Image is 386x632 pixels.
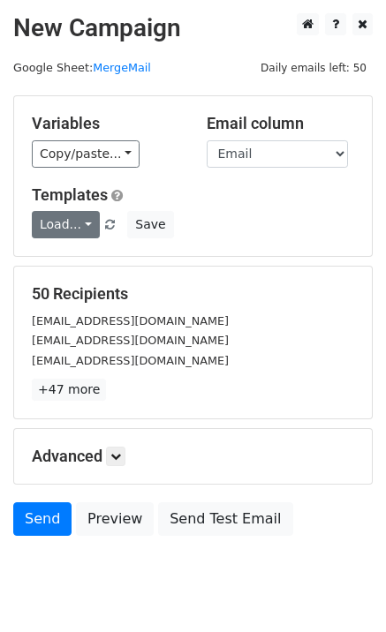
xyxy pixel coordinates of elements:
[32,379,106,401] a: +47 more
[32,185,108,204] a: Templates
[32,354,229,367] small: [EMAIL_ADDRESS][DOMAIN_NAME]
[254,61,373,74] a: Daily emails left: 50
[207,114,355,133] h5: Email column
[93,61,151,74] a: MergeMail
[127,211,173,238] button: Save
[298,547,386,632] iframe: Chat Widget
[76,502,154,536] a: Preview
[13,61,151,74] small: Google Sheet:
[13,502,72,536] a: Send
[32,447,354,466] h5: Advanced
[32,284,354,304] h5: 50 Recipients
[32,140,140,168] a: Copy/paste...
[158,502,292,536] a: Send Test Email
[32,334,229,347] small: [EMAIL_ADDRESS][DOMAIN_NAME]
[13,13,373,43] h2: New Campaign
[32,114,180,133] h5: Variables
[254,58,373,78] span: Daily emails left: 50
[32,211,100,238] a: Load...
[32,314,229,327] small: [EMAIL_ADDRESS][DOMAIN_NAME]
